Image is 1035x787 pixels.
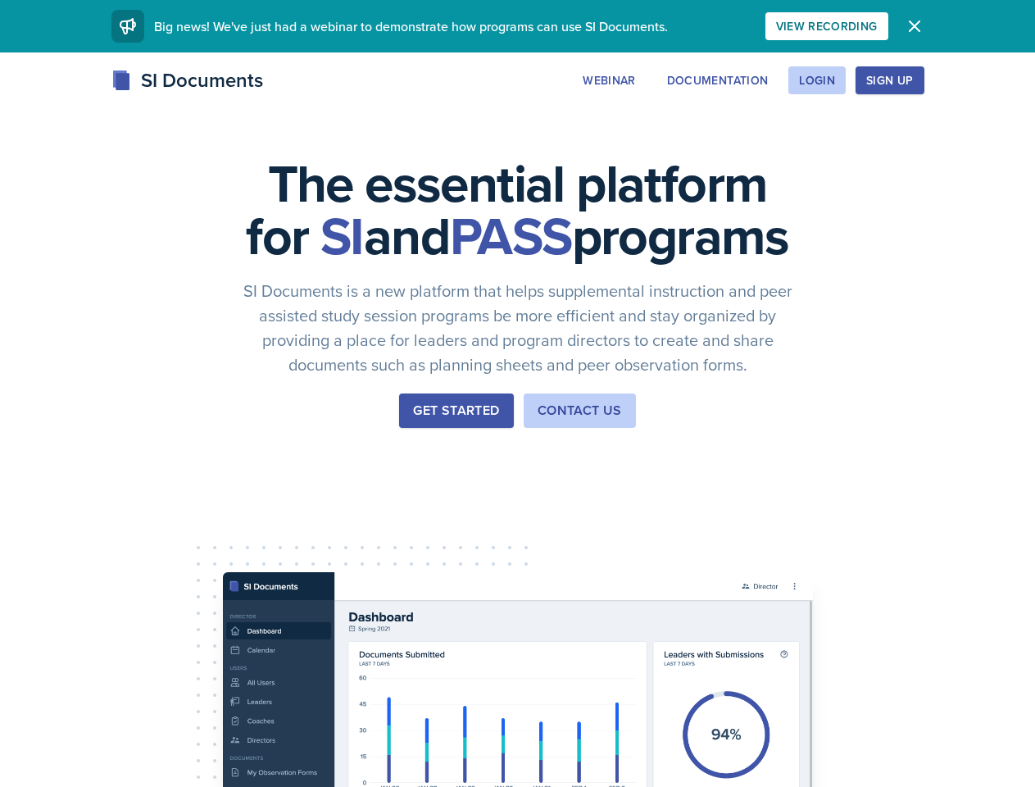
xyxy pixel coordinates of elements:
button: Webinar [572,66,646,94]
div: Contact Us [538,401,622,421]
button: Documentation [656,66,779,94]
button: Get Started [399,393,513,428]
div: Login [799,74,835,87]
button: Login [788,66,846,94]
div: Get Started [413,401,499,421]
div: Documentation [667,74,769,87]
div: Webinar [583,74,635,87]
button: View Recording [765,12,888,40]
div: View Recording [776,20,878,33]
button: Sign Up [856,66,924,94]
div: Sign Up [866,74,913,87]
div: SI Documents [111,66,263,95]
span: Big news! We've just had a webinar to demonstrate how programs can use SI Documents. [154,17,668,35]
button: Contact Us [524,393,636,428]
